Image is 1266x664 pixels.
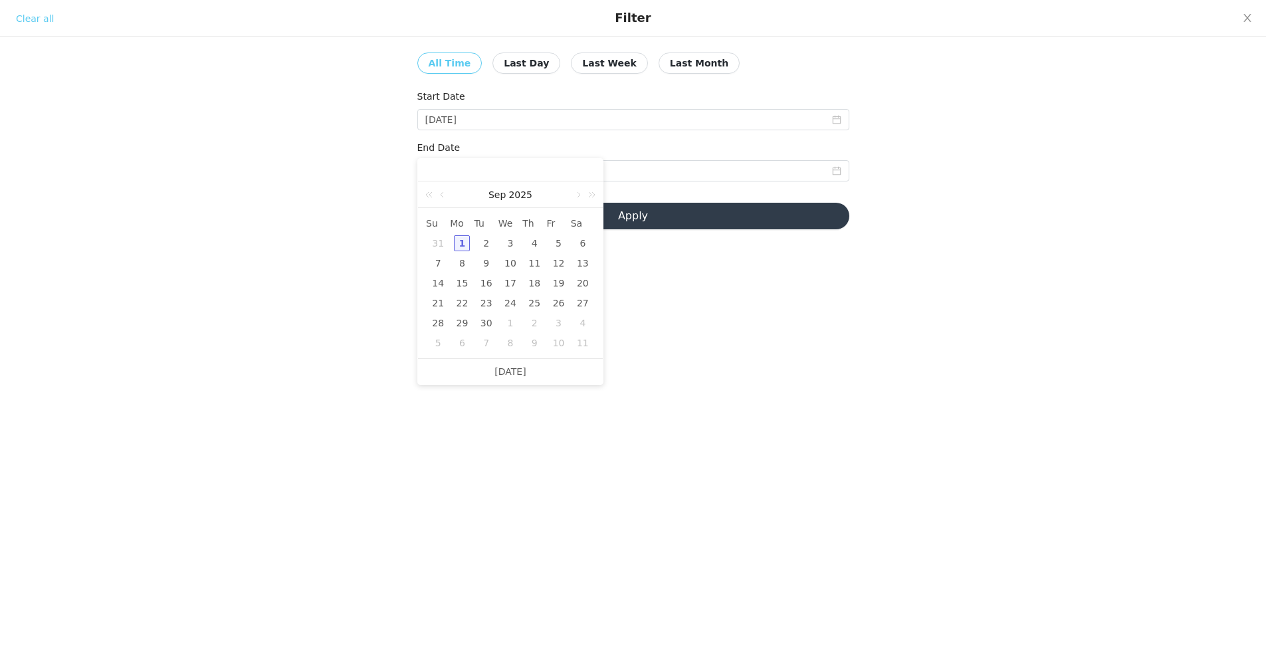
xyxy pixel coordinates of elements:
div: 21 [430,295,446,311]
div: 9 [478,255,494,271]
div: 3 [502,235,518,251]
div: 19 [551,275,567,291]
div: 31 [430,235,446,251]
td: September 11, 2025 [522,253,546,273]
a: Sep [487,181,507,208]
div: 4 [575,315,591,331]
div: 11 [526,255,542,271]
td: September 23, 2025 [475,293,498,313]
td: October 3, 2025 [546,313,570,333]
td: September 21, 2025 [426,293,450,313]
td: September 15, 2025 [450,273,474,293]
td: September 10, 2025 [498,253,522,273]
div: 30 [478,315,494,331]
div: 28 [430,315,446,331]
td: September 14, 2025 [426,273,450,293]
th: Sun [426,213,450,233]
div: 17 [502,275,518,291]
div: 15 [454,275,470,291]
div: 22 [454,295,470,311]
div: 2 [526,315,542,331]
td: September 26, 2025 [546,293,570,313]
a: Previous month (PageUp) [437,181,449,208]
div: 2 [478,235,494,251]
label: End Date [417,142,461,153]
div: 5 [430,335,446,351]
td: September 20, 2025 [571,273,595,293]
div: 3 [551,315,567,331]
td: October 10, 2025 [546,333,570,353]
td: September 13, 2025 [571,253,595,273]
td: September 8, 2025 [450,253,474,273]
div: 27 [575,295,591,311]
span: Tu [475,217,498,229]
td: October 11, 2025 [571,333,595,353]
a: Next month (PageDown) [572,181,583,208]
div: 24 [502,295,518,311]
td: October 1, 2025 [498,313,522,333]
td: September 30, 2025 [475,313,498,333]
td: October 2, 2025 [522,313,546,333]
div: Filter [615,11,651,25]
td: September 24, 2025 [498,293,522,313]
a: 2025 [507,181,534,208]
td: September 18, 2025 [522,273,546,293]
div: 18 [526,275,542,291]
div: 1 [502,315,518,331]
td: September 3, 2025 [498,233,522,253]
div: 6 [454,335,470,351]
span: Fr [546,217,570,229]
a: Next year (Control + right) [581,181,598,208]
td: September 1, 2025 [450,233,474,253]
td: September 25, 2025 [522,293,546,313]
td: September 5, 2025 [546,233,570,253]
td: October 9, 2025 [522,333,546,353]
div: 7 [430,255,446,271]
td: October 8, 2025 [498,333,522,353]
div: 10 [551,335,567,351]
span: We [498,217,522,229]
td: October 4, 2025 [571,313,595,333]
button: Last Day [492,53,560,74]
div: 7 [478,335,494,351]
td: September 9, 2025 [475,253,498,273]
i: icon: calendar [832,115,841,124]
td: September 27, 2025 [571,293,595,313]
button: All Time [417,53,482,74]
th: Fri [546,213,570,233]
td: September 17, 2025 [498,273,522,293]
td: October 6, 2025 [450,333,474,353]
div: 20 [575,275,591,291]
td: September 28, 2025 [426,313,450,333]
td: September 16, 2025 [475,273,498,293]
div: 4 [526,235,542,251]
td: September 4, 2025 [522,233,546,253]
td: September 6, 2025 [571,233,595,253]
label: Start Date [417,91,465,102]
th: Tue [475,213,498,233]
div: 10 [502,255,518,271]
th: Thu [522,213,546,233]
td: September 12, 2025 [546,253,570,273]
div: 11 [575,335,591,351]
a: Last year (Control + left) [423,181,440,208]
button: Apply [417,203,849,229]
div: 8 [502,335,518,351]
span: Mo [450,217,474,229]
a: [DATE] [494,359,526,384]
button: Last Week [571,53,648,74]
td: September 19, 2025 [546,273,570,293]
td: September 29, 2025 [450,313,474,333]
div: 16 [478,275,494,291]
div: 26 [551,295,567,311]
td: September 7, 2025 [426,253,450,273]
span: Th [522,217,546,229]
td: September 2, 2025 [475,233,498,253]
td: October 5, 2025 [426,333,450,353]
button: Last Month [659,53,740,74]
div: 14 [430,275,446,291]
div: 25 [526,295,542,311]
th: Wed [498,213,522,233]
th: Sat [571,213,595,233]
span: Su [426,217,450,229]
